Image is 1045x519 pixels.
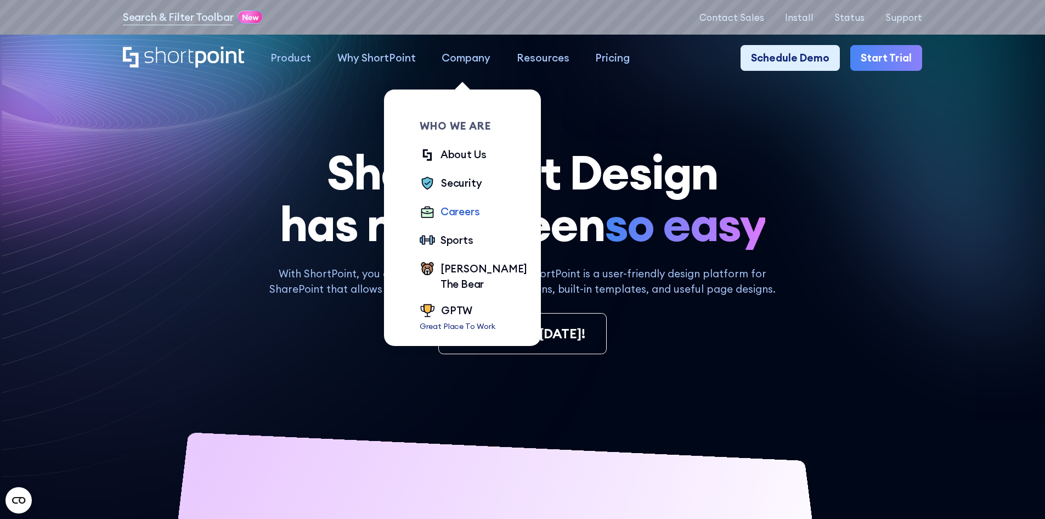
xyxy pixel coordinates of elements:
[442,50,490,66] div: Company
[504,45,583,71] a: Resources
[440,261,528,292] div: [PERSON_NAME] The Bear
[440,147,487,163] div: About Us
[420,321,495,332] p: Great Place To Work
[441,175,482,191] div: Security
[850,45,922,71] a: Start Trial
[420,303,495,321] a: GPTW
[5,487,32,514] button: Open CMP widget
[699,12,764,23] a: Contact Sales
[258,266,787,297] p: With ShortPoint, you are the SharePoint Designer. ShortPoint is a user-friendly design platform f...
[885,12,922,23] a: Support
[605,198,765,250] span: so easy
[440,204,480,220] div: Careers
[257,45,324,71] a: Product
[420,121,528,131] div: Who we are
[420,204,480,222] a: Careers
[420,261,528,292] a: [PERSON_NAME] The Bear
[595,50,630,66] div: Pricing
[834,12,865,23] a: Status
[583,45,643,71] a: Pricing
[420,175,482,193] a: Security
[517,50,569,66] div: Resources
[324,45,429,71] a: Why ShortPoint
[123,147,922,250] h1: SharePoint Design has never been
[420,147,487,165] a: About Us
[123,47,244,69] a: Home
[741,45,840,71] a: Schedule Demo
[440,232,473,248] div: Sports
[270,50,311,66] div: Product
[428,45,504,71] a: Company
[441,303,472,319] div: GPTW
[785,12,814,23] a: Install
[337,50,416,66] div: Why ShortPoint
[123,9,234,25] a: Search & Filter Toolbar
[420,232,473,250] a: Sports
[990,466,1045,519] iframe: Chat Widget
